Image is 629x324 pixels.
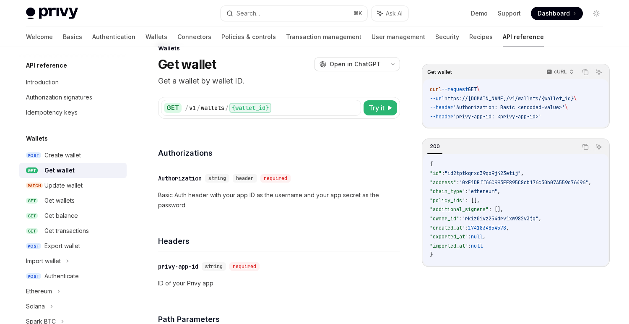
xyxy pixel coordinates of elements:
span: \ [574,95,577,102]
span: GET [26,198,38,204]
span: : [465,188,468,195]
a: Wallets [146,27,167,47]
a: Basics [63,27,82,47]
span: 1741834854578 [468,225,506,231]
div: Get balance [44,211,78,221]
button: Copy the contents from the code block [580,141,591,152]
span: --url [430,95,444,102]
a: Demo [471,9,488,18]
span: "rkiz0ivz254drv1xw982v3jq" [462,215,538,222]
span: : [], [465,197,480,204]
span: "id" [430,170,442,177]
h1: Get wallet [158,57,216,72]
span: { [430,161,433,167]
div: Solana [26,301,45,311]
div: Ethereum [26,286,52,296]
span: GET [26,167,38,174]
div: required [229,262,260,271]
span: Ask AI [386,9,403,18]
span: POST [26,273,41,280]
span: : [465,225,468,231]
span: "id2tptkqrxd39qo9j423etij" [444,170,521,177]
span: --header [430,104,453,111]
span: Try it [369,103,385,113]
span: "address" [430,179,456,186]
span: "owner_id" [430,215,459,222]
a: API reference [503,27,544,47]
span: header [236,175,254,182]
a: GETGet transactions [19,223,127,238]
h4: Authorizations [158,147,400,159]
span: null [471,233,483,240]
div: / [225,104,229,112]
div: Import wallet [26,256,61,266]
h5: Wallets [26,133,48,144]
p: cURL [554,68,567,75]
p: Basic Auth header with your app ID as the username and your app secret as the password. [158,190,400,210]
a: Authentication [92,27,135,47]
span: : [468,243,471,249]
button: Ask AI [593,141,604,152]
a: Support [498,9,521,18]
span: PATCH [26,183,43,189]
a: PATCHUpdate wallet [19,178,127,193]
span: : [468,233,471,240]
span: , [588,179,591,186]
span: , [506,225,509,231]
span: POST [26,243,41,249]
a: Policies & controls [221,27,276,47]
div: {wallet_id} [229,103,271,113]
span: , [497,188,500,195]
div: Authorization [158,174,202,183]
span: "created_at" [430,225,465,231]
span: } [430,251,433,258]
span: Dashboard [538,9,570,18]
div: Export wallet [44,241,80,251]
span: 'privy-app-id: <privy-app-id>' [453,113,541,120]
div: Get wallet [44,165,75,175]
div: GET [164,103,182,113]
button: Ask AI [372,6,408,21]
a: Connectors [177,27,211,47]
span: ⌘ K [353,10,362,17]
img: light logo [26,8,78,19]
div: Authenticate [44,271,79,281]
span: "chain_type" [430,188,465,195]
span: "0xF1DBff66C993EE895C8cb176c30b07A559d76496" [459,179,588,186]
button: cURL [542,65,577,79]
button: Copy the contents from the code block [580,67,591,78]
span: : [456,179,459,186]
span: : [459,215,462,222]
span: : [442,170,444,177]
div: / [185,104,188,112]
span: "policy_ids" [430,197,465,204]
span: , [521,170,524,177]
div: Introduction [26,77,59,87]
a: POSTAuthenticate [19,269,127,284]
div: Update wallet [44,180,83,191]
span: --request [442,86,468,93]
div: Wallets [158,44,400,52]
span: "additional_signers" [430,206,489,213]
span: \ [477,86,480,93]
a: POSTCreate wallet [19,148,127,163]
a: Idempotency keys [19,105,127,120]
span: , [538,215,541,222]
div: Authorization signatures [26,92,92,102]
span: Open in ChatGPT [330,60,381,68]
span: "imported_at" [430,243,468,249]
div: v1 [189,104,196,112]
p: ID of your Privy app. [158,278,400,288]
a: User management [372,27,425,47]
h5: API reference [26,60,67,71]
a: Recipes [469,27,493,47]
a: GETGet balance [19,208,127,223]
span: "exported_at" [430,233,468,240]
h4: Headers [158,235,400,247]
div: privy-app-id [158,262,198,271]
div: / [197,104,200,112]
span: Get wallet [427,69,452,76]
a: GETGet wallet [19,163,127,178]
span: \ [565,104,568,111]
button: Search...⌘K [221,6,367,21]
